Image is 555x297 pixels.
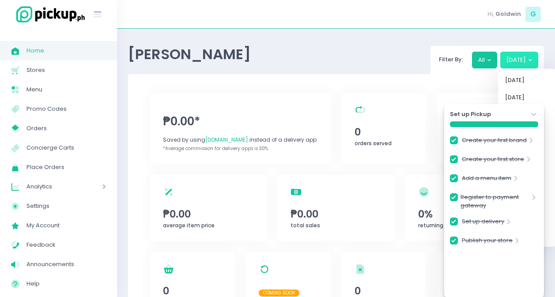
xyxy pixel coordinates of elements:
[163,136,317,144] div: Saved by using instead of a delivery app
[291,207,381,222] span: ₱0.00
[150,175,267,241] a: ₱0.00average item price
[525,7,541,22] span: G
[26,239,106,251] span: Feedback
[291,222,320,229] span: total sales
[355,139,392,147] span: orders served
[461,193,529,210] a: Register to payment gateway
[495,10,521,19] span: Goldwin
[500,52,539,68] button: [DATE]
[462,174,511,186] a: Add a menu item
[472,52,498,68] button: All
[418,222,475,229] span: returning customers
[11,5,86,24] img: logo
[437,93,522,164] a: 0orders
[26,142,106,154] span: Concierge Carts
[26,200,106,212] span: Settings
[26,278,106,289] span: Help
[342,93,427,164] a: 0orders served
[462,236,513,248] a: Publish your store
[26,64,106,76] span: Stores
[259,289,299,297] span: Coming Soon
[26,123,106,134] span: Orders
[26,259,106,270] span: Announcements
[355,124,413,139] span: 0
[405,175,522,241] a: 0%returning customers
[26,84,106,95] span: Menu
[462,155,524,167] a: Create your first store
[462,217,504,229] a: Set up delivery
[26,103,106,115] span: Promo Codes
[450,110,491,119] strong: Set up Pickup
[436,55,466,64] span: Filter By:
[163,222,215,229] span: average item price
[128,44,251,64] span: [PERSON_NAME]
[26,220,106,231] span: My Account
[487,10,494,19] span: Hi,
[163,207,253,222] span: ₱0.00
[205,136,248,143] span: [DOMAIN_NAME]
[418,207,509,222] span: 0%
[26,181,77,192] span: Analytics
[26,45,106,56] span: Home
[26,162,106,173] span: Place Orders
[163,113,317,130] span: ₱0.00*
[278,175,394,241] a: ₱0.00total sales
[163,145,268,152] span: *Average commission for delivery apps is 30%
[462,136,527,148] a: Create your first brand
